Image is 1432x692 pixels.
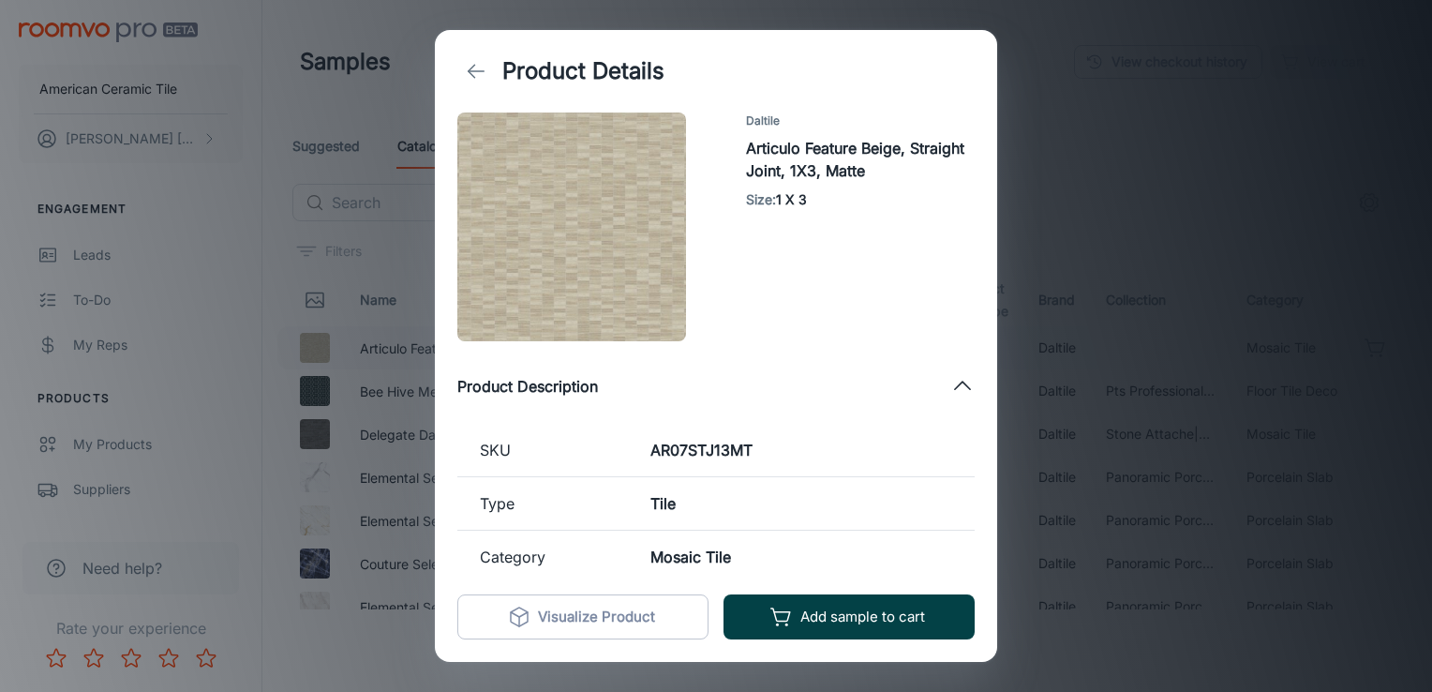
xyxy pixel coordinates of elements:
[480,439,605,461] p: SKU
[480,546,605,568] p: Category
[650,492,952,515] h6: Tile
[457,356,975,416] div: Product Description
[650,439,952,461] h6: AR07STJ13MT
[650,546,952,568] h6: Mosaic Tile
[746,137,975,182] h6: Articulo Feature Beige, Straight Joint, 1X3, Matte
[746,189,975,210] h6: Size :
[776,191,807,207] span: 1 X 3
[457,594,709,639] button: Visualize Product
[457,53,495,90] button: back
[746,113,975,129] span: Daltile
[723,594,975,639] button: Add sample to cart
[502,54,664,88] h1: Product Details
[480,492,605,515] p: Type
[457,375,598,398] h6: Product Description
